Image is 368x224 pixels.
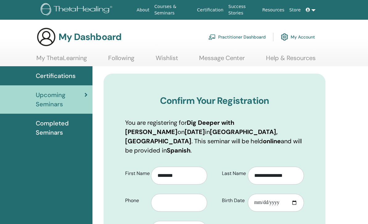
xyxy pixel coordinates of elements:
h3: My Dashboard [59,31,121,43]
a: My ThetaLearning [36,54,87,66]
span: Certifications [36,71,76,80]
b: Spanish [167,146,190,154]
a: My Account [281,30,315,44]
a: Wishlist [156,54,178,66]
b: online [263,137,281,145]
label: First Name [121,168,151,179]
a: Store [287,4,303,16]
a: Resources [260,4,287,16]
span: Completed Seminars [36,119,88,137]
a: Practitioner Dashboard [208,30,266,44]
label: Last Name [217,168,248,179]
a: Certification [194,4,226,16]
img: cog.svg [281,32,288,42]
img: logo.png [41,3,114,17]
img: chalkboard-teacher.svg [208,34,216,40]
span: Upcoming Seminars [36,90,84,109]
a: Courses & Seminars [152,1,195,19]
label: Birth Date [217,195,248,206]
a: Help & Resources [266,54,316,66]
a: Message Center [199,54,245,66]
a: Following [108,54,134,66]
b: [DATE] [185,128,205,136]
img: generic-user-icon.jpg [36,27,56,47]
h3: Confirm Your Registration [125,95,304,106]
a: Success Stories [226,1,260,19]
p: You are registering for on in . This seminar will be held and will be provided in . [125,118,304,155]
a: About [134,4,152,16]
label: Phone [121,195,151,206]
